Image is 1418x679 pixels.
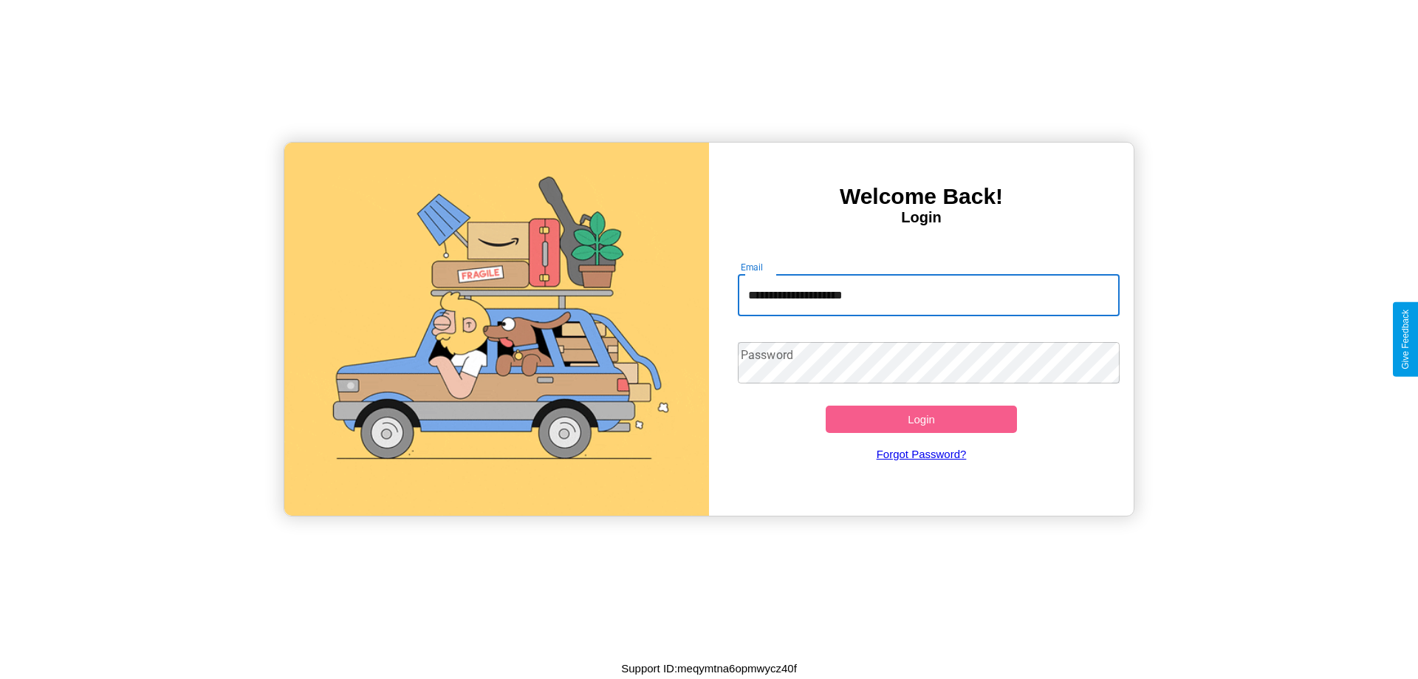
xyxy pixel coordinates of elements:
h4: Login [709,209,1134,226]
img: gif [284,143,709,516]
button: Login [826,406,1017,433]
label: Email [741,261,764,273]
a: Forgot Password? [730,433,1113,475]
p: Support ID: meqymtna6opmwycz40f [621,658,797,678]
h3: Welcome Back! [709,184,1134,209]
div: Give Feedback [1400,310,1411,369]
